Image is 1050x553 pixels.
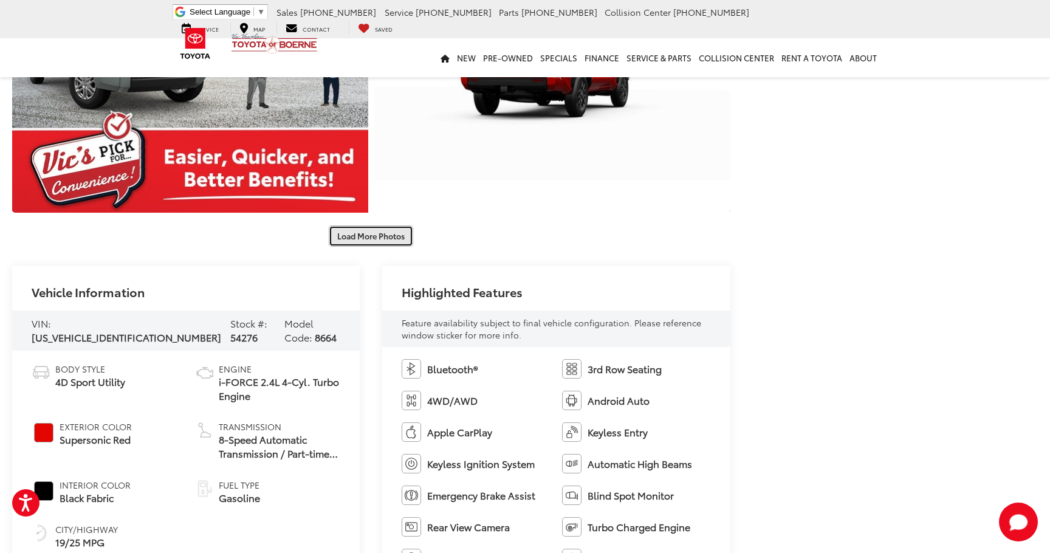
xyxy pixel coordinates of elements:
span: Rear View Camera [427,520,510,534]
a: Collision Center [695,38,778,77]
span: [PHONE_NUMBER] [416,6,492,18]
a: Select Language​ [190,7,265,16]
span: Parts [499,6,519,18]
span: Turbo Charged Engine [588,520,690,534]
img: Turbo Charged Engine [562,517,582,537]
a: My Saved Vehicles [349,22,402,34]
a: Service & Parts: Opens in a new tab [623,38,695,77]
a: Rent a Toyota [778,38,846,77]
h2: Highlighted Features [402,285,523,298]
span: Feature availability subject to final vehicle configuration. Please reference window sticker for ... [402,317,701,341]
span: Android Auto [588,394,650,408]
span: Blind Spot Monitor [588,489,674,503]
img: 3rd Row Seating [562,359,582,379]
a: Pre-Owned [479,38,537,77]
img: Automatic High Beams [562,454,582,473]
span: i-FORCE 2.4L 4-Cyl. Turbo Engine [219,375,340,403]
span: Stock #: [230,316,267,330]
span: Transmission [219,421,340,433]
a: Finance [581,38,623,77]
img: Emergency Brake Assist [402,486,421,505]
img: Keyless Entry [562,422,582,442]
span: Collision Center [605,6,671,18]
span: Interior Color [60,479,131,491]
button: Load More Photos [329,225,413,247]
span: #000000 [34,481,53,501]
span: [PHONE_NUMBER] [521,6,597,18]
span: Model Code: [284,316,314,344]
span: #E20500 [34,423,53,442]
span: Keyless Ignition System [427,457,535,471]
button: Toggle Chat Window [999,503,1038,541]
span: ▼ [257,7,265,16]
span: Service [385,6,413,18]
img: Keyless Ignition System [402,454,421,473]
span: Exterior Color [60,421,132,433]
span: Sales [276,6,298,18]
a: Map [230,22,274,34]
a: Specials [537,38,581,77]
span: Bluetooth® [427,362,478,376]
span: Gasoline [219,491,260,505]
span: Apple CarPlay [427,425,492,439]
a: New [453,38,479,77]
img: Toyota [173,24,218,63]
a: Home [437,38,453,77]
span: Emergency Brake Assist [427,489,535,503]
a: Contact [276,22,339,34]
span: City/Highway [55,523,118,535]
img: Apple CarPlay [402,422,421,442]
span: 8-Speed Automatic Transmission / Part-time 4-Wheel Drive [219,433,340,461]
span: Saved [375,25,393,33]
span: 4D Sport Utility [55,375,125,389]
h2: Vehicle Information [32,285,145,298]
span: 3rd Row Seating [588,362,662,376]
span: Fuel Type [219,479,260,491]
span: 8664 [315,330,337,344]
span: [US_VEHICLE_IDENTIFICATION_NUMBER] [32,330,221,344]
span: [PHONE_NUMBER] [300,6,376,18]
img: Blind Spot Monitor [562,486,582,505]
span: 4WD/AWD [427,394,478,408]
svg: Start Chat [999,503,1038,541]
a: Service [173,22,228,34]
span: Engine [219,363,340,375]
img: Fuel Economy [32,523,51,543]
img: Rear View Camera [402,517,421,537]
span: Black Fabric [60,491,131,505]
span: 54276 [230,330,258,344]
span: [PHONE_NUMBER] [673,6,749,18]
span: Select Language [190,7,250,16]
span: Keyless Entry [588,425,648,439]
span: Supersonic Red [60,433,132,447]
a: About [846,38,880,77]
span: VIN: [32,316,51,330]
span: 19/25 MPG [55,535,118,549]
img: Android Auto [562,391,582,410]
span: Body Style [55,363,125,375]
img: Vic Vaughan Toyota of Boerne [231,33,318,54]
span: Automatic High Beams [588,457,692,471]
img: 4WD/AWD [402,391,421,410]
span: ​ [253,7,254,16]
img: Bluetooth® [402,359,421,379]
